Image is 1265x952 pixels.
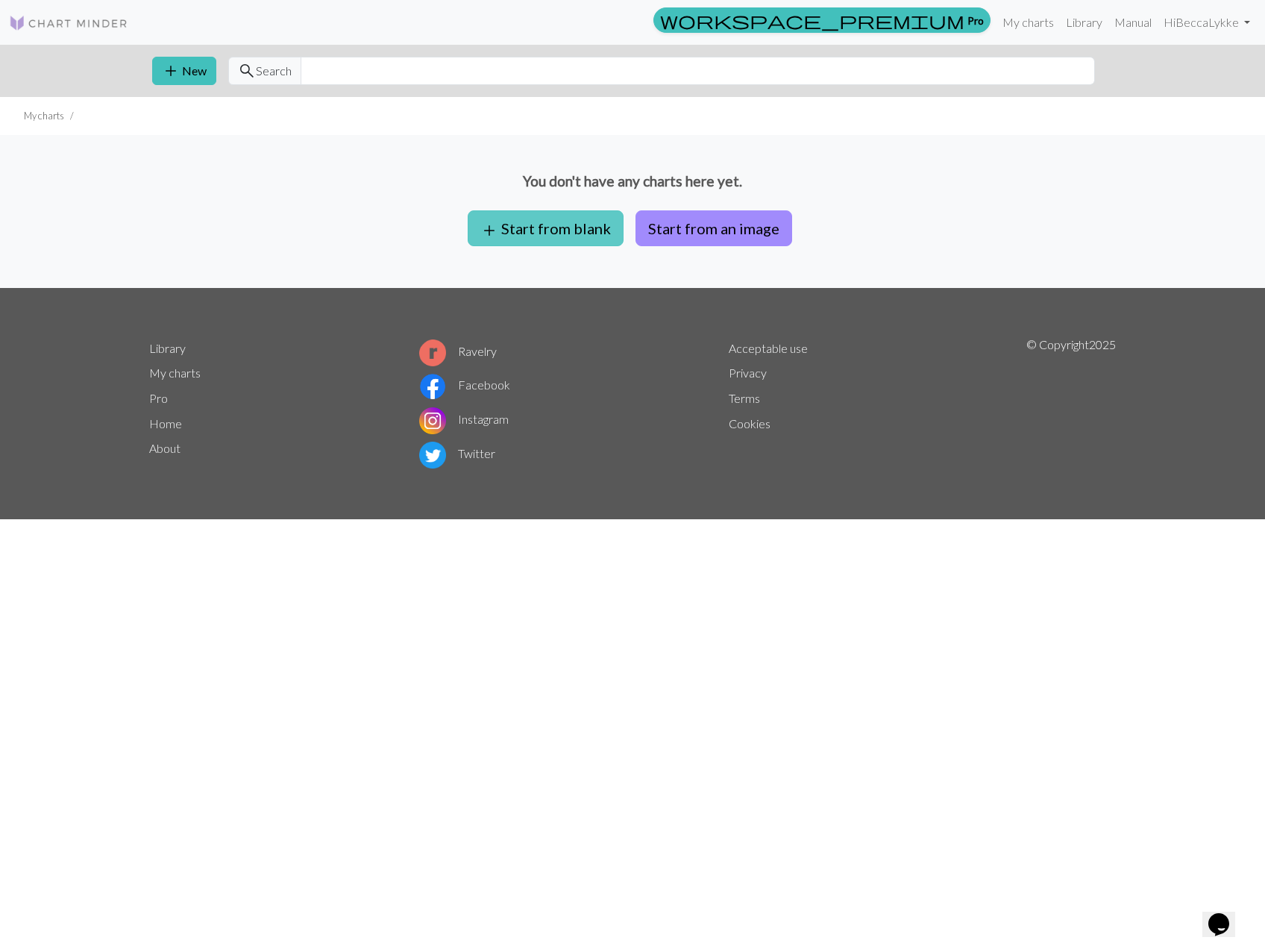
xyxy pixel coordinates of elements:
li: My charts [24,109,64,123]
img: Twitter logo [419,442,446,469]
span: workspace_premium [660,10,964,31]
a: Manual [1108,7,1158,37]
span: Search [256,62,292,80]
a: About [149,441,181,455]
iframe: chat widget [1202,892,1250,937]
a: Instagram [419,412,509,426]
a: My charts [149,366,201,380]
img: Logo [9,14,128,32]
a: Library [149,341,186,355]
img: Instagram logo [419,407,446,434]
button: Start from blank [468,210,624,246]
a: Pro [149,391,168,405]
span: add [480,220,498,241]
a: Library [1060,7,1108,37]
a: HiBeccaLykke [1158,7,1256,37]
button: New [152,57,216,85]
a: My charts [996,7,1060,37]
a: Acceptable use [729,341,808,355]
a: Cookies [729,416,770,430]
a: Pro [653,7,991,33]
a: Start from an image [630,219,798,234]
a: Twitter [419,446,495,460]
button: Start from an image [635,210,792,246]
a: Home [149,416,182,430]
a: Privacy [729,366,767,380]
p: © Copyright 2025 [1026,336,1116,472]
a: Facebook [419,378,510,392]
img: Ravelry logo [419,339,446,366]
a: Terms [729,391,760,405]
span: add [162,60,180,81]
a: Ravelry [419,344,497,358]
img: Facebook logo [419,373,446,400]
span: search [238,60,256,81]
